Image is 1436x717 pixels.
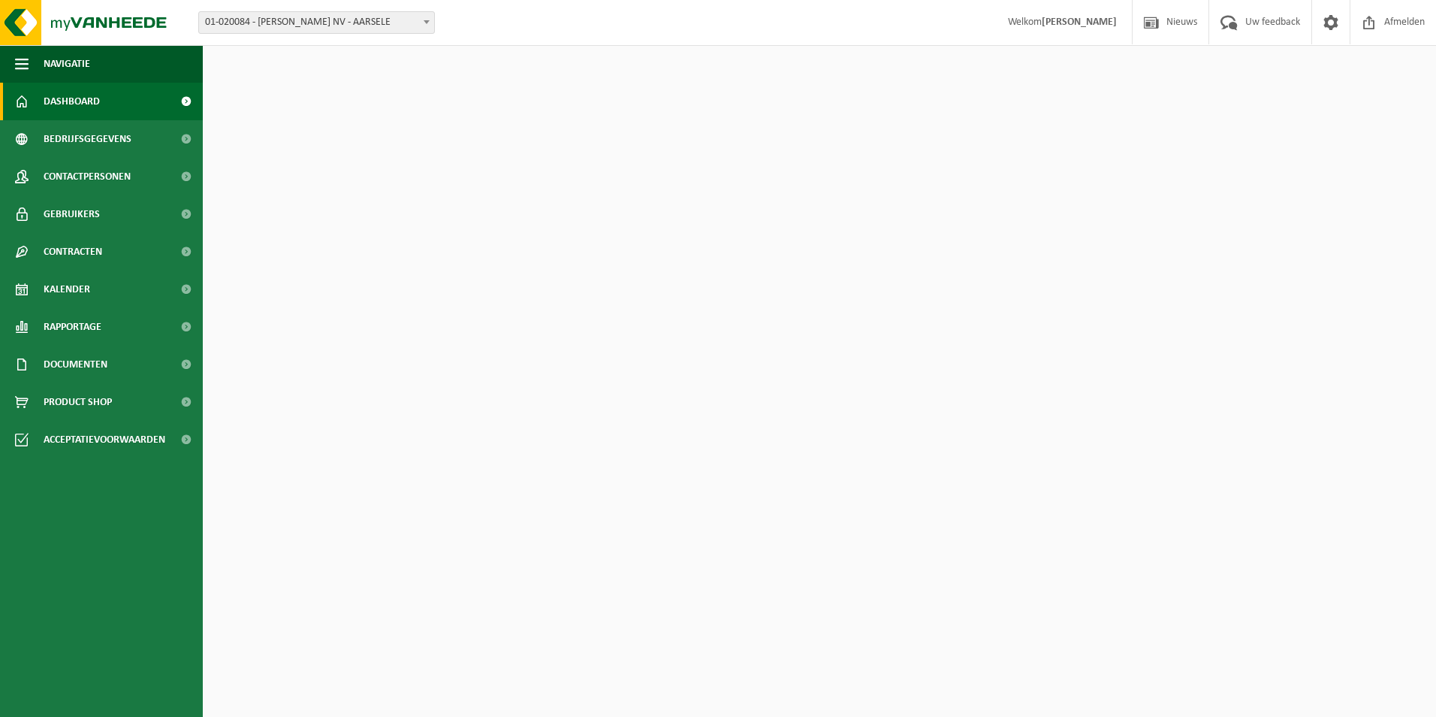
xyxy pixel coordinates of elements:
[44,120,131,158] span: Bedrijfsgegevens
[198,11,435,34] span: 01-020084 - VANDEWALLE-DUPON NV - AARSELE
[44,195,100,233] span: Gebruikers
[44,271,90,308] span: Kalender
[44,346,107,383] span: Documenten
[44,83,100,120] span: Dashboard
[44,45,90,83] span: Navigatie
[44,421,165,458] span: Acceptatievoorwaarden
[199,12,434,33] span: 01-020084 - VANDEWALLE-DUPON NV - AARSELE
[1042,17,1117,28] strong: [PERSON_NAME]
[44,383,112,421] span: Product Shop
[44,158,131,195] span: Contactpersonen
[44,308,101,346] span: Rapportage
[44,233,102,271] span: Contracten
